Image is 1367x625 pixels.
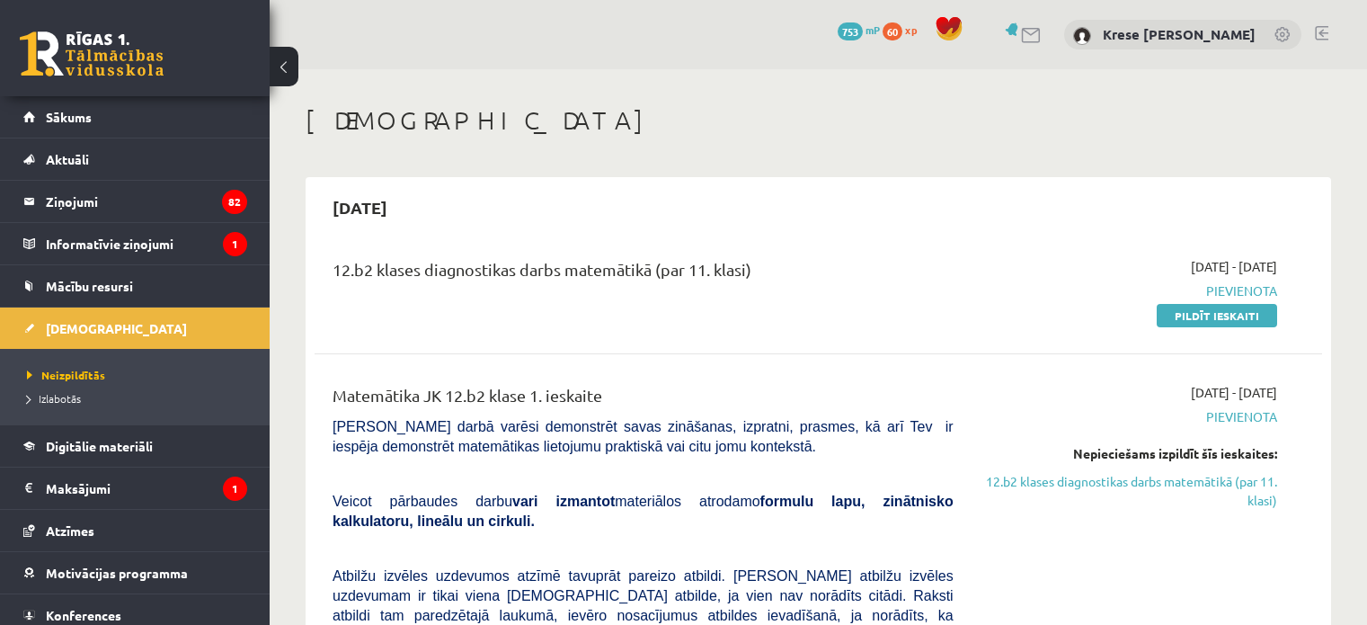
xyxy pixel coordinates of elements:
div: Nepieciešams izpildīt šīs ieskaites: [981,444,1277,463]
span: Pievienota [981,407,1277,426]
a: Ziņojumi82 [23,181,247,222]
legend: Informatīvie ziņojumi [46,223,247,264]
b: formulu lapu, zinātnisko kalkulatoru, lineālu un cirkuli. [333,494,954,529]
i: 82 [222,190,247,214]
legend: Ziņojumi [46,181,247,222]
a: 12.b2 klases diagnostikas darbs matemātikā (par 11. klasi) [981,472,1277,510]
a: Informatīvie ziņojumi1 [23,223,247,264]
i: 1 [223,477,247,501]
a: [DEMOGRAPHIC_DATA] [23,308,247,349]
a: Mācību resursi [23,265,247,307]
span: Sākums [46,109,92,125]
a: Aktuāli [23,138,247,180]
span: mP [865,22,880,37]
span: Mācību resursi [46,278,133,294]
div: Matemātika JK 12.b2 klase 1. ieskaite [333,383,954,416]
span: [PERSON_NAME] darbā varēsi demonstrēt savas zināšanas, izpratni, prasmes, kā arī Tev ir iespēja d... [333,419,954,454]
span: Izlabotās [27,391,81,406]
i: 1 [223,232,247,256]
span: Pievienota [981,281,1277,300]
a: Sākums [23,96,247,138]
a: 753 mP [838,22,880,37]
a: Rīgas 1. Tālmācības vidusskola [20,31,164,76]
h2: [DATE] [315,186,405,228]
span: Atzīmes [46,522,94,539]
a: Atzīmes [23,510,247,551]
b: vari izmantot [512,494,615,509]
span: 60 [883,22,902,40]
a: Neizpildītās [27,367,252,383]
div: 12.b2 klases diagnostikas darbs matemātikā (par 11. klasi) [333,257,954,290]
a: Pildīt ieskaiti [1157,304,1277,327]
a: Motivācijas programma [23,552,247,594]
span: [DEMOGRAPHIC_DATA] [46,320,187,336]
span: xp [905,22,917,37]
span: Aktuāli [46,151,89,167]
span: Motivācijas programma [46,565,188,581]
a: Krese [PERSON_NAME] [1103,25,1256,43]
a: 60 xp [883,22,926,37]
a: Izlabotās [27,390,252,406]
span: Digitālie materiāli [46,438,153,454]
span: Konferences [46,607,121,623]
span: Neizpildītās [27,368,105,382]
a: Maksājumi1 [23,468,247,509]
span: [DATE] - [DATE] [1191,383,1277,402]
a: Digitālie materiāli [23,425,247,467]
span: Veicot pārbaudes darbu materiālos atrodamo [333,494,954,529]
h1: [DEMOGRAPHIC_DATA] [306,105,1331,136]
span: 753 [838,22,863,40]
img: Krese Anna Lūse [1073,27,1091,45]
legend: Maksājumi [46,468,247,509]
span: [DATE] - [DATE] [1191,257,1277,276]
